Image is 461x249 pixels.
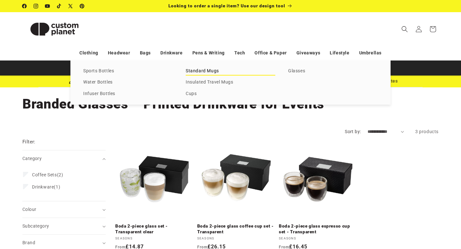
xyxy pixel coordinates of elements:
[186,78,275,87] a: Insulated Travel Mugs
[83,67,173,76] a: Sports Bottles
[279,223,357,235] a: Boda 2-piece glass espresso cup set - Transparent
[168,3,285,8] span: Looking to order a single item? Use our design tool
[83,78,173,87] a: Water Bottles
[32,184,60,190] span: (1)
[398,22,412,36] summary: Search
[22,218,106,234] summary: Subcategory (0 selected)
[79,47,98,59] a: Clothing
[22,156,42,161] span: Category
[186,67,275,76] a: Standard Mugs
[22,240,35,245] span: Brand
[140,47,151,59] a: Bags
[359,47,382,59] a: Umbrellas
[115,223,193,235] a: Boda 2-piece glass set - Transparent clear
[192,47,225,59] a: Pens & Writing
[330,47,349,59] a: Lifestyle
[32,172,63,178] span: (2)
[234,47,245,59] a: Tech
[160,47,182,59] a: Drinkware
[22,150,106,167] summary: Category (0 selected)
[296,47,320,59] a: Giveaways
[32,172,57,177] span: Coffee Sets
[197,223,275,235] a: Boda 2-piece glass coffee cup set - Transparent
[345,129,361,134] label: Sort by:
[415,129,439,134] span: 3 products
[22,223,49,229] span: Subcategory
[108,47,130,59] a: Headwear
[186,90,275,98] a: Cups
[22,201,106,218] summary: Colour (0 selected)
[22,138,36,146] h2: Filter:
[22,207,36,212] span: Colour
[32,184,54,189] span: Drinkware
[288,67,378,76] a: Glasses
[83,90,173,98] a: Infuser Bottles
[351,180,461,249] iframe: Chat Widget
[255,47,287,59] a: Office & Paper
[20,12,89,46] a: Custom Planet
[22,15,86,44] img: Custom Planet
